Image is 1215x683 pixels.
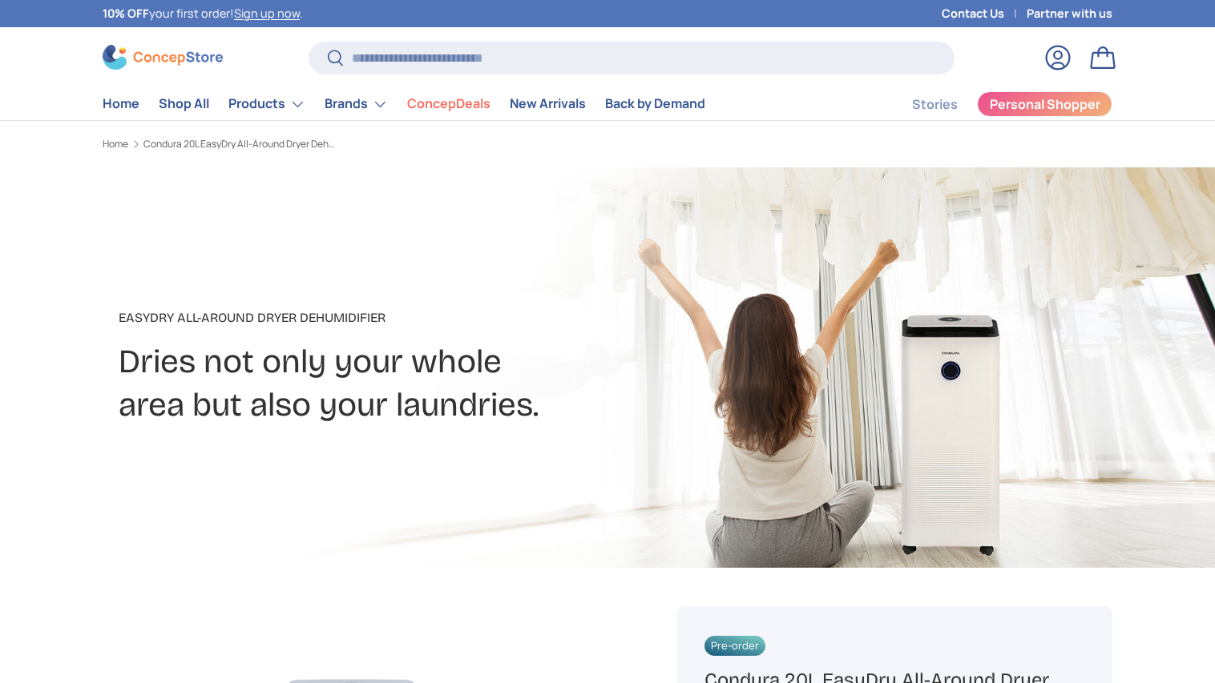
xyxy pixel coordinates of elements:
a: Sign up now [234,6,300,21]
summary: Products [219,88,315,120]
a: Home [103,139,128,149]
h2: Dries not only your whole area but also your laundries. [119,340,734,426]
summary: Brands [315,88,398,120]
p: your first order! . [103,5,303,22]
a: Contact Us [942,5,1027,22]
nav: Breadcrumbs [103,137,638,151]
a: Brands [325,88,388,120]
img: ConcepStore [103,45,223,70]
a: Stories [912,89,958,120]
a: Products [228,88,305,120]
a: Personal Shopper [977,91,1112,117]
span: Pre-order [704,636,765,656]
strong: 10% OFF [103,6,149,21]
span: Personal Shopper [990,98,1100,110]
nav: Primary [103,88,705,120]
a: ConcepDeals [407,88,490,119]
a: Shop All [159,88,209,119]
a: Condura 20L EasyDry All-Around Dryer Dehumidifier [143,139,336,149]
nav: Secondary [874,88,1112,120]
a: New Arrivals [510,88,586,119]
p: EasyDry All-Around Dryer Dehumidifier [119,308,734,327]
a: Partner with us [1027,5,1112,22]
a: Back by Demand [605,88,705,119]
a: Home [103,88,139,119]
